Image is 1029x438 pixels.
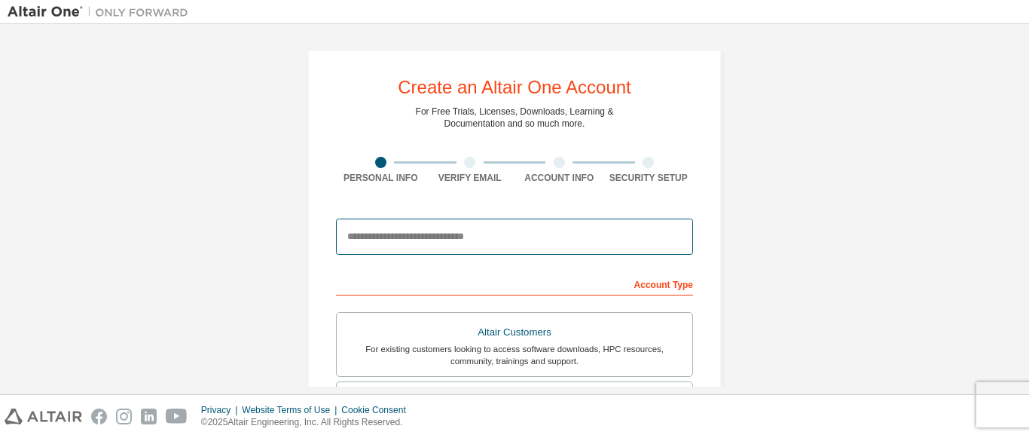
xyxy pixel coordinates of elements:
[416,106,614,130] div: For Free Trials, Licenses, Downloads, Learning & Documentation and so much more.
[116,409,132,424] img: instagram.svg
[91,409,107,424] img: facebook.svg
[346,343,683,367] div: For existing customers looking to access software downloads, HPC resources, community, trainings ...
[341,404,414,416] div: Cookie Consent
[8,5,196,20] img: Altair One
[398,78,631,96] div: Create an Altair One Account
[201,416,415,429] p: © 2025 Altair Engineering, Inc. All Rights Reserved.
[336,271,693,296] div: Account Type
[336,172,426,184] div: Personal Info
[242,404,341,416] div: Website Terms of Use
[5,409,82,424] img: altair_logo.svg
[426,172,515,184] div: Verify Email
[201,404,242,416] div: Privacy
[141,409,157,424] img: linkedin.svg
[604,172,694,184] div: Security Setup
[514,172,604,184] div: Account Info
[346,322,683,343] div: Altair Customers
[166,409,188,424] img: youtube.svg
